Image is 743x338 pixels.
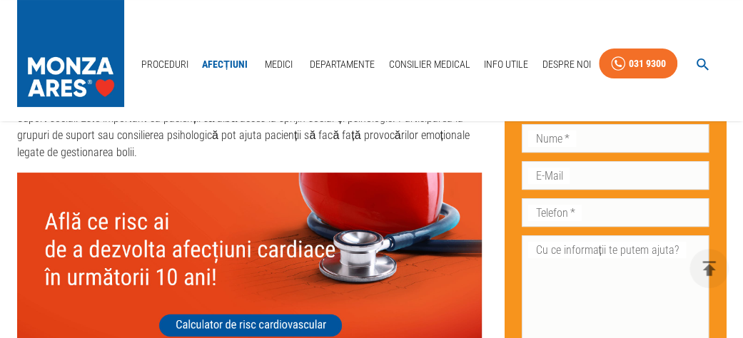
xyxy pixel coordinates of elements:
[304,50,380,79] a: Departamente
[196,50,253,79] a: Afecțiuni
[628,55,665,73] div: 031 9300
[537,50,597,79] a: Despre Noi
[478,50,534,79] a: Info Utile
[383,50,476,79] a: Consilier Medical
[256,50,301,79] a: Medici
[17,110,482,161] p: Suport social: Este important ca pacienții să aibă acces la sprijin social și psihologic. Partici...
[689,249,729,288] button: delete
[599,48,677,79] a: 031 9300
[136,50,194,79] a: Proceduri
